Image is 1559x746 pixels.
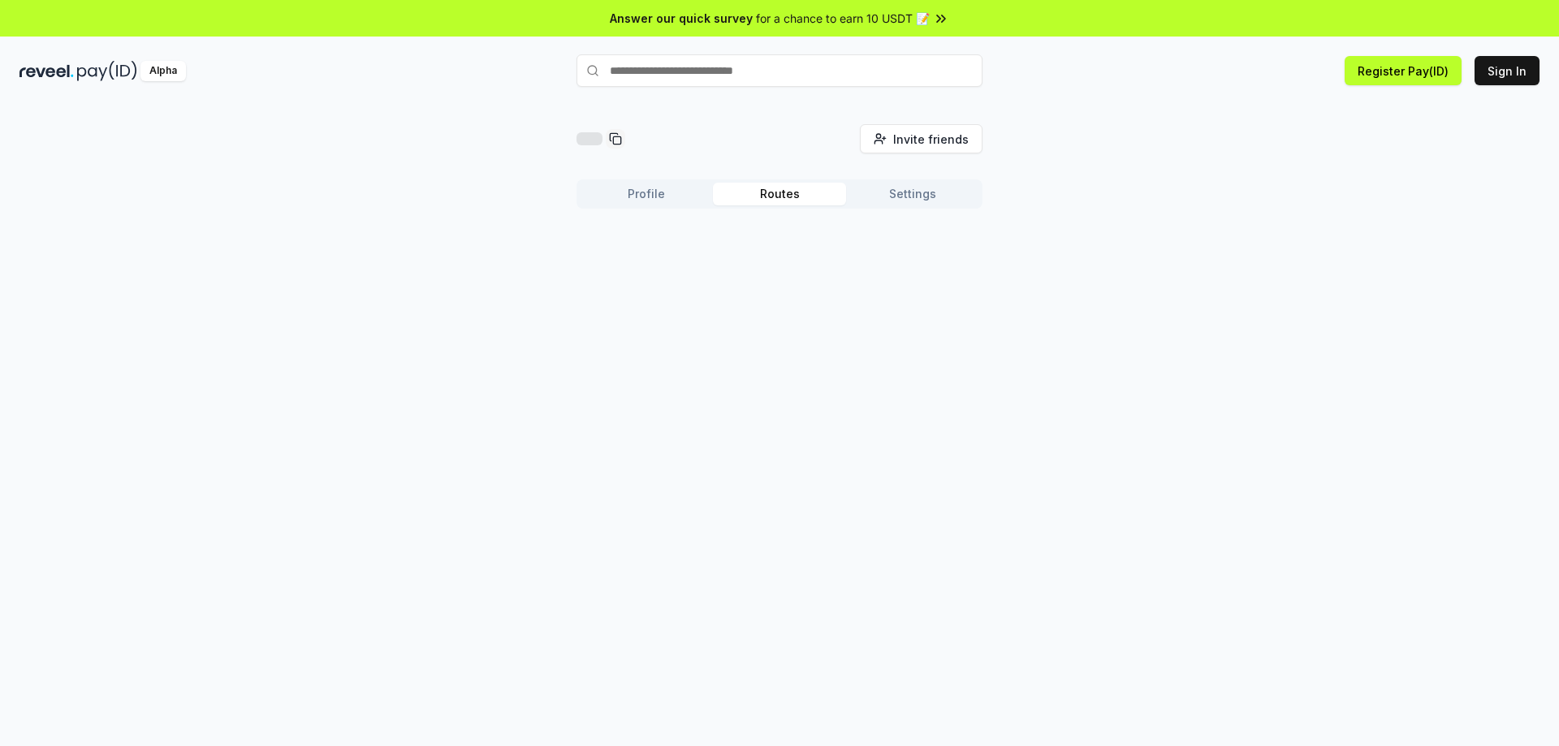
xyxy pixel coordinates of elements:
[713,183,846,205] button: Routes
[1345,56,1462,85] button: Register Pay(ID)
[77,61,137,81] img: pay_id
[580,183,713,205] button: Profile
[756,10,930,27] span: for a chance to earn 10 USDT 📝
[893,131,969,148] span: Invite friends
[19,61,74,81] img: reveel_dark
[610,10,753,27] span: Answer our quick survey
[860,124,982,153] button: Invite friends
[846,183,979,205] button: Settings
[140,61,186,81] div: Alpha
[1475,56,1540,85] button: Sign In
